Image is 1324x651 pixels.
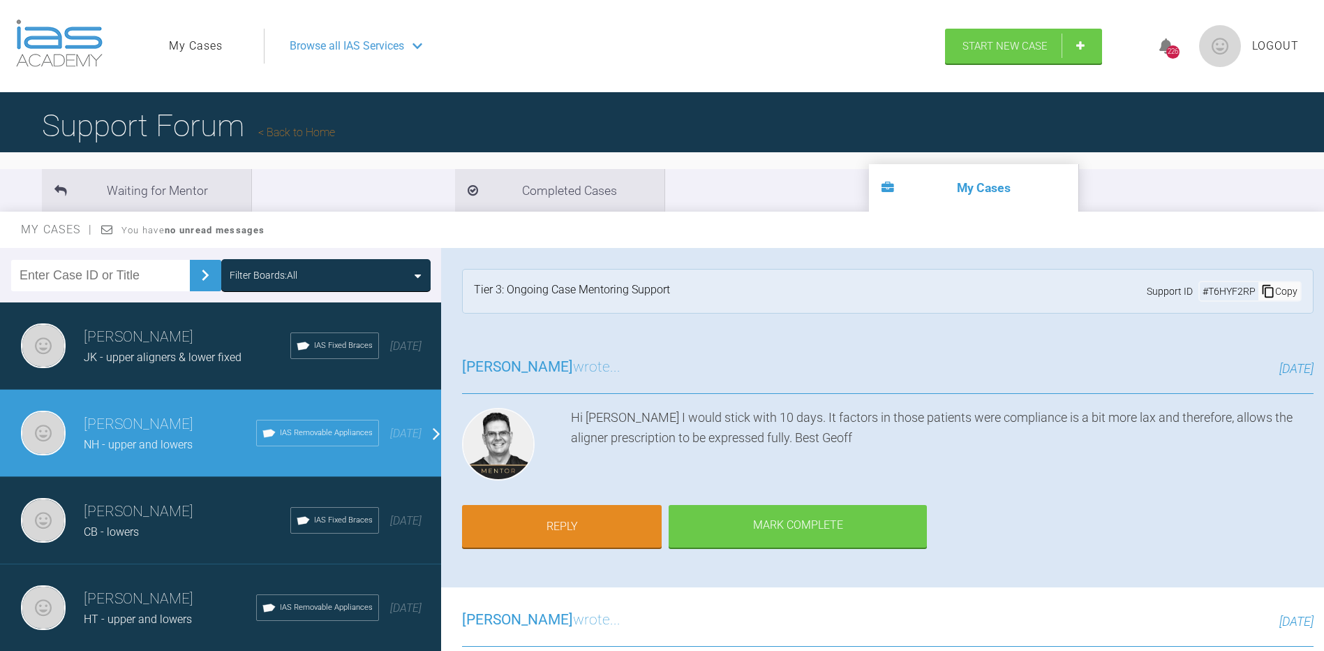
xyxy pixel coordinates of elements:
a: My Cases [169,37,223,55]
span: Browse all IAS Services [290,37,404,55]
img: Peter Steele [21,498,66,543]
a: Reply [462,505,662,548]
span: IAS Fixed Braces [314,339,373,352]
span: My Cases [21,223,93,236]
span: [DATE] [390,427,422,440]
li: Waiting for Mentor [42,169,251,212]
div: # T6HYF2RP [1200,284,1258,299]
h3: wrote... [462,356,620,379]
img: profile.png [1199,25,1241,67]
img: chevronRight.28bd32b0.svg [194,264,216,286]
img: Peter Steele [21,411,66,455]
span: [PERSON_NAME] [462,358,573,375]
div: Hi [PERSON_NAME] I would stick with 10 days. It factors in those patients were compliance is a bi... [571,408,1314,486]
span: IAS Fixed Braces [314,514,373,527]
span: [DATE] [390,514,422,527]
div: Tier 3: Ongoing Case Mentoring Support [474,281,670,302]
input: Enter Case ID or Title [11,260,190,291]
li: Completed Cases [455,169,664,212]
h3: [PERSON_NAME] [84,325,290,349]
span: HT - upper and lowers [84,613,192,626]
span: Start New Case [962,40,1048,52]
span: IAS Removable Appliances [280,427,373,439]
h3: [PERSON_NAME] [84,587,256,611]
span: [PERSON_NAME] [462,611,573,628]
span: CB - lowers [84,525,139,539]
span: [DATE] [1279,361,1314,376]
div: 226 [1166,45,1180,59]
span: JK - upper aligners & lower fixed [84,351,241,364]
h3: wrote... [462,608,620,632]
img: Peter Steele [21,323,66,368]
img: Peter Steele [21,585,66,630]
div: Mark Complete [669,505,927,548]
strong: no unread messages [165,225,265,235]
a: Start New Case [945,29,1102,64]
span: Support ID [1147,284,1193,299]
span: You have [121,225,265,235]
span: IAS Removable Appliances [280,601,373,614]
span: [DATE] [390,339,422,353]
span: [DATE] [390,601,422,615]
span: NH - upper and lowers [84,438,193,451]
a: Back to Home [258,126,335,139]
div: Copy [1258,282,1300,300]
h3: [PERSON_NAME] [84,413,256,437]
a: Logout [1252,37,1299,55]
div: Filter Boards: All [230,268,297,283]
img: logo-light.3e3ef733.png [16,20,103,67]
span: [DATE] [1279,614,1314,629]
h3: [PERSON_NAME] [84,500,290,524]
img: Geoff Stone [462,408,535,481]
h1: Support Forum [42,101,335,150]
li: My Cases [869,164,1078,212]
